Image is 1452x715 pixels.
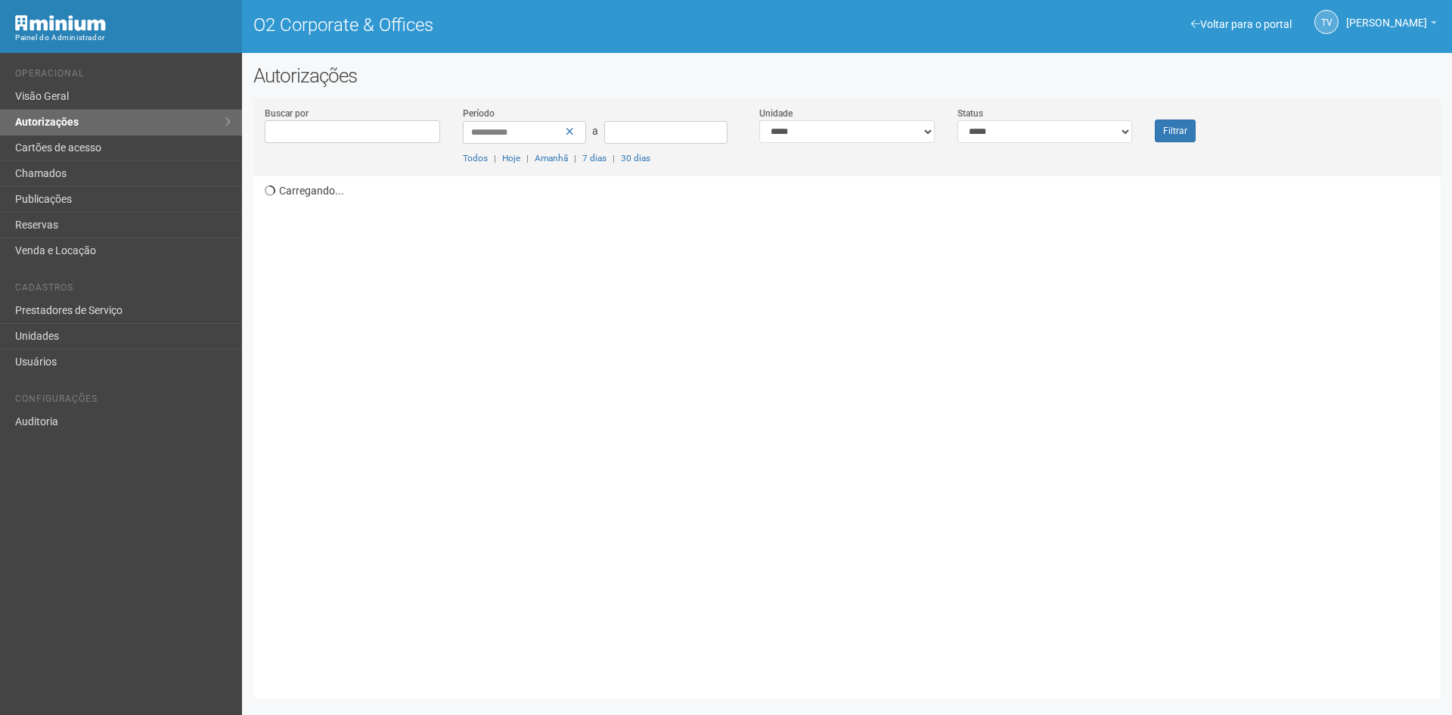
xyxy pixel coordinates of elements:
[613,153,615,163] span: |
[15,68,231,84] li: Operacional
[526,153,529,163] span: |
[15,282,231,298] li: Cadastros
[463,107,495,120] label: Período
[15,393,231,409] li: Configurações
[1346,19,1437,31] a: [PERSON_NAME]
[582,153,607,163] a: 7 dias
[15,31,231,45] div: Painel do Administrador
[265,107,309,120] label: Buscar por
[265,176,1441,687] div: Carregando...
[253,64,1441,87] h2: Autorizações
[957,107,983,120] label: Status
[1346,2,1427,29] span: Thayane Vasconcelos Torres
[253,15,836,35] h1: O2 Corporate & Offices
[759,107,793,120] label: Unidade
[1155,120,1196,142] button: Filtrar
[592,125,598,137] span: a
[574,153,576,163] span: |
[502,153,520,163] a: Hoje
[621,153,650,163] a: 30 dias
[1191,18,1292,30] a: Voltar para o portal
[463,153,488,163] a: Todos
[535,153,568,163] a: Amanhã
[15,15,106,31] img: Minium
[1314,10,1339,34] a: TV
[494,153,496,163] span: |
